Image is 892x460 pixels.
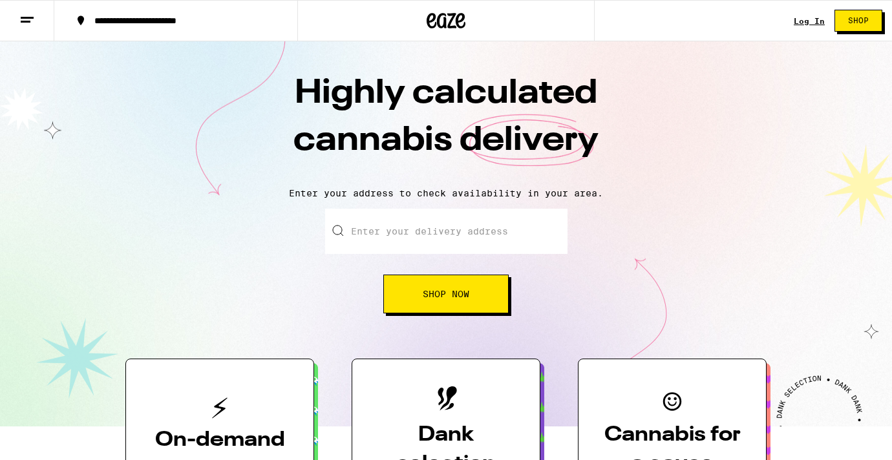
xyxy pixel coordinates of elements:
[383,275,509,313] button: Shop Now
[834,10,882,32] button: Shop
[794,17,825,25] a: Log In
[325,209,568,254] input: Enter your delivery address
[423,289,469,298] span: Shop Now
[848,17,869,25] span: Shop
[220,70,672,178] h1: Highly calculated cannabis delivery
[13,188,879,198] p: Enter your address to check availability in your area.
[825,10,892,32] a: Shop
